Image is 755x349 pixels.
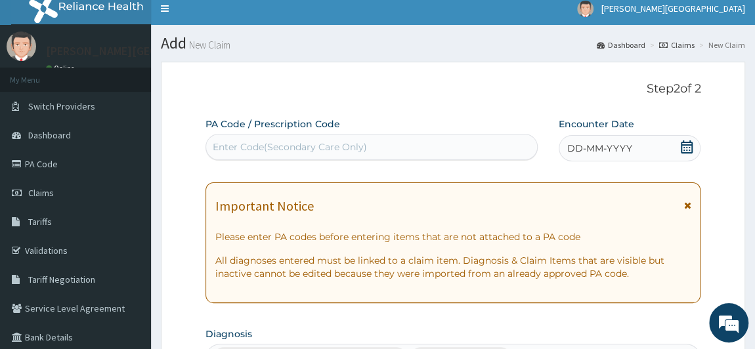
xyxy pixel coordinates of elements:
span: Switch Providers [28,100,95,112]
p: All diagnoses entered must be linked to a claim item. Diagnosis & Claim Items that are visible bu... [215,254,691,280]
div: Enter Code(Secondary Care Only) [213,140,367,154]
span: We're online! [76,96,181,228]
textarea: Type your message and hit 'Enter' [7,220,250,266]
label: PA Code / Prescription Code [205,117,340,131]
div: Chat with us now [68,73,221,91]
a: Claims [659,39,695,51]
p: Step 2 of 2 [205,82,701,96]
span: Tariff Negotiation [28,274,95,285]
label: Diagnosis [205,327,252,340]
a: Dashboard [597,39,645,51]
img: User Image [577,1,593,17]
img: User Image [7,31,36,61]
div: Minimize live chat window [215,7,247,38]
h1: Important Notice [215,199,314,213]
img: d_794563401_company_1708531726252_794563401 [24,66,53,98]
h1: Add [161,35,745,52]
span: [PERSON_NAME][GEOGRAPHIC_DATA] [601,3,745,14]
p: Please enter PA codes before entering items that are not attached to a PA code [215,230,691,243]
a: Online [46,64,77,73]
span: Dashboard [28,129,71,141]
li: New Claim [696,39,745,51]
span: Tariffs [28,216,52,228]
label: Encounter Date [559,117,634,131]
small: New Claim [186,40,230,50]
span: DD-MM-YYYY [567,142,632,155]
p: [PERSON_NAME][GEOGRAPHIC_DATA] [46,45,240,57]
span: Claims [28,187,54,199]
